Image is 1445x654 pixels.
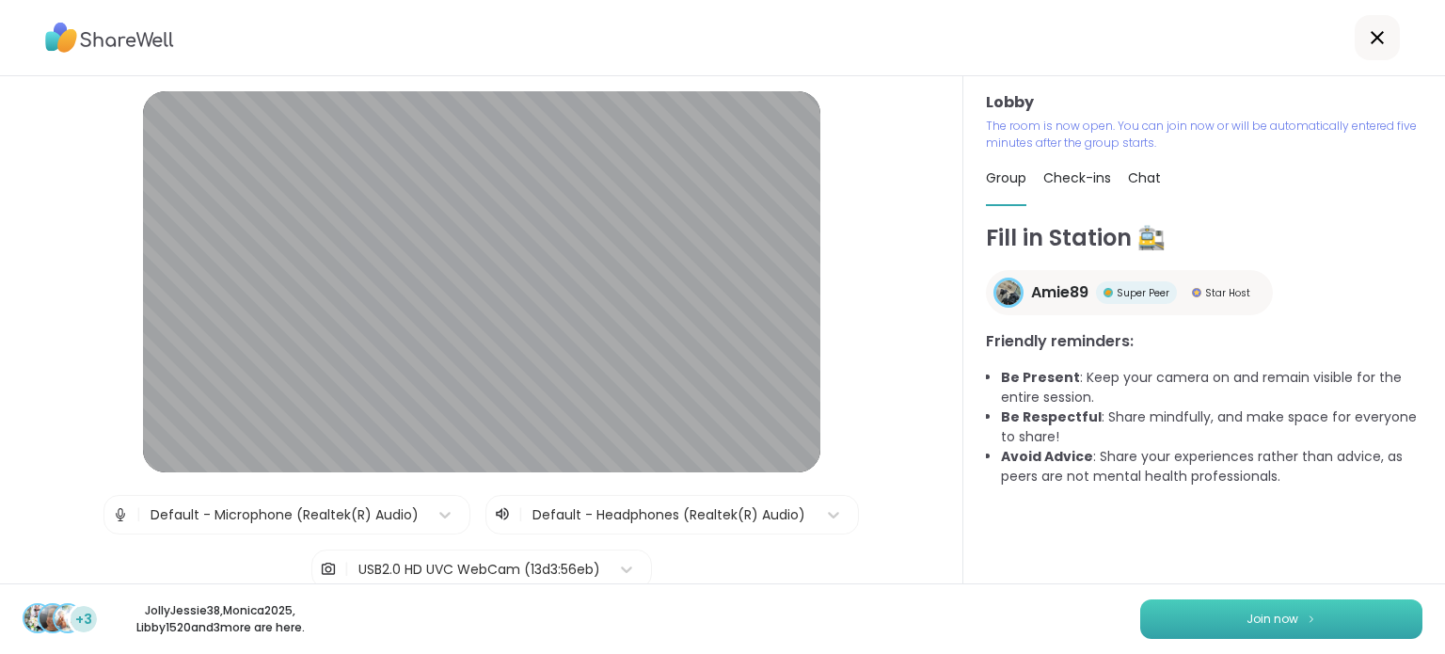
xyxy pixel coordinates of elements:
[1001,447,1093,466] b: Avoid Advice
[1031,281,1088,304] span: Amie89
[151,505,419,525] div: Default - Microphone (Realtek(R) Audio)
[40,605,66,631] img: Monica2025
[112,496,129,534] img: Microphone
[986,118,1422,152] p: The room is now open. You can join now or will be automatically entered five minutes after the gr...
[24,605,51,631] img: JollyJessie38
[1247,611,1298,628] span: Join now
[1306,614,1317,624] img: ShareWell Logomark
[1001,447,1422,487] li: : Share your experiences rather than advice, as peers are not mental health professionals.
[1205,286,1250,300] span: Star Host
[986,221,1422,255] h1: Fill in Station 🚉
[1192,288,1201,297] img: Star Host
[986,168,1026,187] span: Group
[55,605,81,631] img: Libby1520
[518,503,523,526] span: |
[1117,286,1169,300] span: Super Peer
[996,280,1021,305] img: Amie89
[75,610,92,630] span: +3
[986,270,1273,315] a: Amie89Amie89Super PeerSuper PeerStar HostStar Host
[1001,368,1422,407] li: : Keep your camera on and remain visible for the entire session.
[1128,168,1161,187] span: Chat
[115,602,326,636] p: JollyJessie38 , Monica2025 , Libby1520 and 3 more are here.
[1001,407,1422,447] li: : Share mindfully, and make space for everyone to share!
[1043,168,1111,187] span: Check-ins
[1104,288,1113,297] img: Super Peer
[320,550,337,588] img: Camera
[1140,599,1422,639] button: Join now
[344,550,349,588] span: |
[358,560,600,580] div: USB2.0 HD UVC WebCam (13d3:56eb)
[986,91,1422,114] h3: Lobby
[1001,368,1080,387] b: Be Present
[1001,407,1102,426] b: Be Respectful
[45,16,174,59] img: ShareWell Logo
[986,330,1422,353] h3: Friendly reminders:
[136,496,141,534] span: |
